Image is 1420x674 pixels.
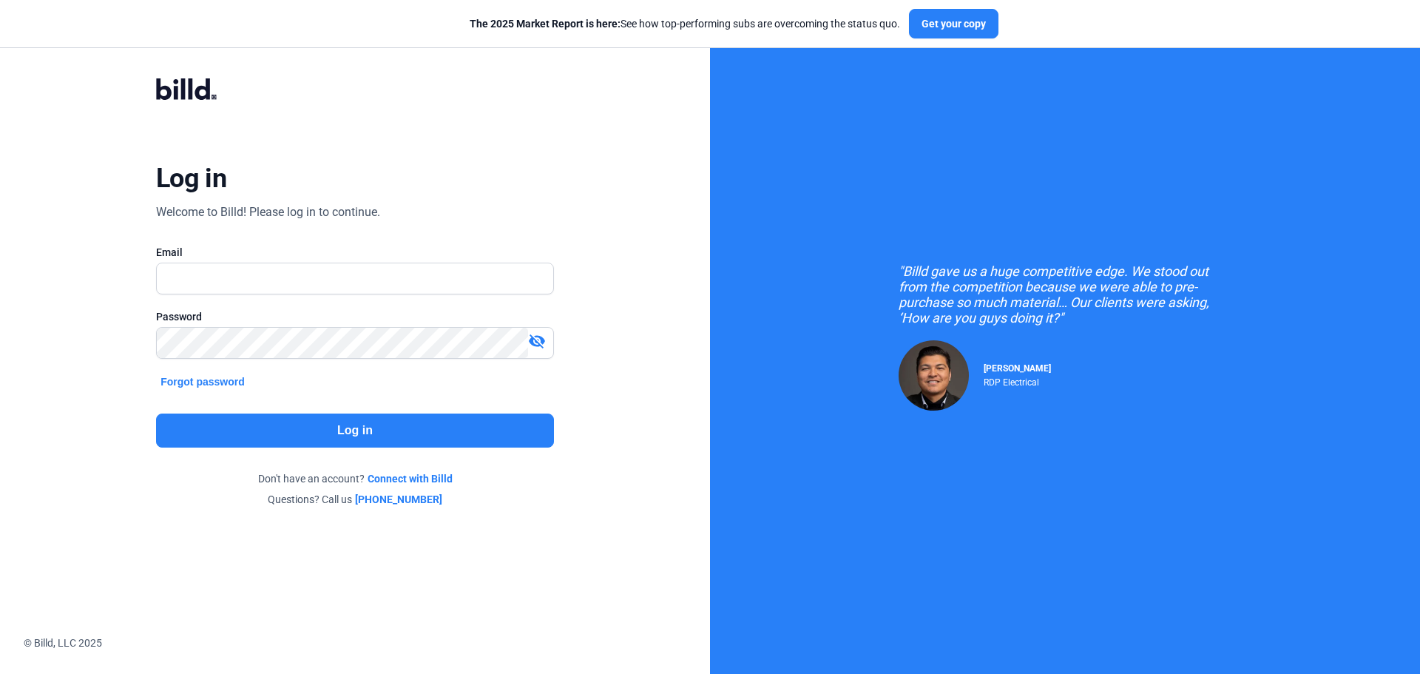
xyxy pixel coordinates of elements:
div: Email [156,245,554,260]
div: Questions? Call us [156,492,554,507]
div: Don't have an account? [156,471,554,486]
span: The 2025 Market Report is here: [470,18,621,30]
div: Password [156,309,554,324]
mat-icon: visibility_off [528,332,546,350]
div: RDP Electrical [984,374,1051,388]
button: Get your copy [909,9,998,38]
div: Log in [156,162,226,195]
div: See how top-performing subs are overcoming the status quo. [470,16,900,31]
button: Forgot password [156,374,249,390]
a: Connect with Billd [368,471,453,486]
img: Raul Pacheco [899,340,969,411]
a: [PHONE_NUMBER] [355,492,442,507]
button: Log in [156,414,554,448]
span: [PERSON_NAME] [984,363,1051,374]
div: "Billd gave us a huge competitive edge. We stood out from the competition because we were able to... [899,263,1231,326]
div: Welcome to Billd! Please log in to continue. [156,203,380,221]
